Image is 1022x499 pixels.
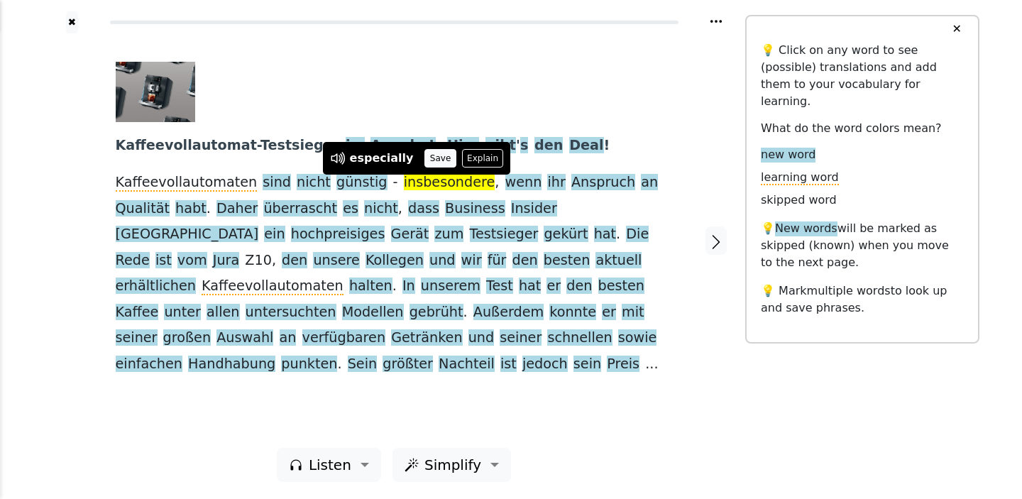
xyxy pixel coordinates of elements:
span: Kaffee [116,304,159,322]
span: größter [383,356,433,373]
span: mit [622,304,644,322]
span: Kaffeevollautomaten [116,174,258,192]
span: nicht [364,200,398,218]
span: Handhabung [188,356,275,373]
span: hochpreisiges [291,226,385,243]
span: hat [594,226,616,243]
span: skipped word [761,193,837,208]
span: seiner [116,329,158,347]
span: und [468,329,495,347]
span: es [343,200,358,218]
span: Deal [569,137,603,155]
span: vom [177,252,207,270]
span: . [463,304,468,322]
span: gebrüht [410,304,463,322]
span: Kaffeevollautomat-Testsieger [116,137,340,155]
span: wenn [505,174,542,192]
span: Sein [348,356,377,373]
span: unserem [421,278,480,295]
span: erhältlichen [116,278,196,295]
span: s [520,137,528,155]
span: konnte [549,304,596,322]
span: ein [264,226,285,243]
button: ✖ [66,11,78,33]
button: Listen [277,448,381,482]
h6: What do the word colors mean? [761,121,964,135]
span: im [346,137,365,155]
span: [GEOGRAPHIC_DATA] [116,226,259,243]
p: 💡 Click on any word to see (possible) translations and add them to your vocabulary for learning. [761,42,964,110]
span: Nachteil [439,356,495,373]
span: Qualität [116,200,170,218]
span: Z10 [245,252,272,270]
span: gibt [485,137,516,155]
span: ist [155,252,172,270]
span: , [398,200,402,218]
span: Auswahl [216,329,273,347]
span: Angebot [370,137,435,155]
span: er [546,278,561,295]
span: Gerät [391,226,429,243]
span: . [207,200,211,218]
span: halten [349,278,392,295]
span: jedoch [522,356,568,373]
span: unsere [313,252,359,270]
span: aktuell [595,252,642,270]
span: sind [263,174,291,192]
span: nicht [297,174,331,192]
span: für [488,252,507,270]
span: Getränken [391,329,462,347]
span: Kaffeevollautomaten [202,278,344,295]
span: allen [207,304,239,322]
span: Business [445,200,505,218]
span: ist [500,356,517,373]
span: untersuchten [246,304,336,322]
span: den [282,252,307,270]
span: Preis [607,356,639,373]
p: 💡 Mark to look up and save phrases. [761,283,964,317]
span: Test [486,278,513,295]
button: Explain [462,149,504,168]
span: wir [461,252,482,270]
span: an [641,174,658,192]
button: Simplify [392,448,511,482]
span: learning word [761,170,839,185]
span: den [534,137,563,155]
span: an [280,329,297,347]
span: günstig [336,174,388,192]
span: Modellen [342,304,404,322]
span: dass [408,200,439,218]
span: Jura [213,252,239,270]
span: In [402,278,415,295]
span: besten [598,278,644,295]
span: Außerdem [473,304,544,322]
span: . [616,226,620,243]
span: den [566,278,592,295]
span: Daher [216,200,258,218]
div: especially [350,150,414,167]
span: , [272,252,276,270]
span: sowie [618,329,657,347]
img: Kaffeevollautomat-Testsieger-Angebot.jpg [116,62,196,122]
span: hat [519,278,541,295]
span: einfachen [116,356,183,373]
span: seiner [500,329,542,347]
p: 💡 will be marked as skipped (known) when you move to the next page. [761,220,964,271]
span: habt [175,200,207,218]
span: Rede [116,252,150,270]
span: Kollegen [366,252,424,270]
span: verfügbaren [302,329,386,347]
span: ... [645,356,658,373]
span: den [512,252,538,270]
span: Insider [511,200,557,218]
span: punkten [281,356,337,373]
button: ✕ [943,16,969,42]
span: zum [434,226,463,243]
span: sein [573,356,601,373]
span: Die [626,226,649,243]
span: überrascht [263,200,337,218]
span: , [495,174,499,192]
span: new word [761,148,815,163]
span: - [393,174,398,192]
